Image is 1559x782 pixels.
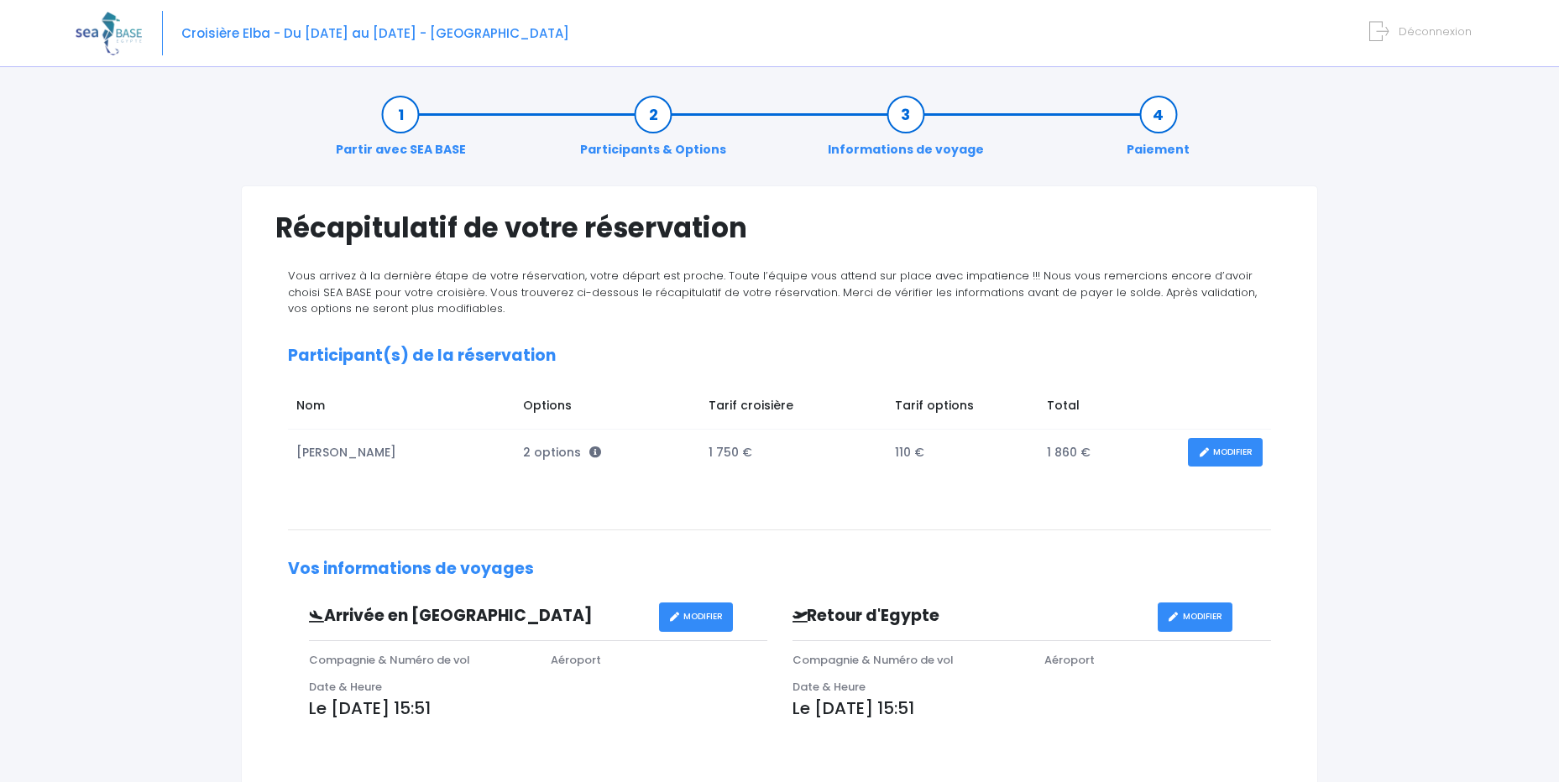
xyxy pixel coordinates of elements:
[589,444,601,461] span: <p style='text-align:left; padding : 10px; padding-bottom:0; margin-bottom:10px'> - 2ème Pont sup...
[1188,438,1263,467] a: MODIFIER
[181,24,569,42] span: Croisière Elba - Du [DATE] au [DATE] - [GEOGRAPHIC_DATA]
[288,560,1271,579] h2: Vos informations de voyages
[793,679,866,695] span: Date & Heure
[887,430,1038,476] td: 110 €
[296,607,659,626] h3: Arrivée en [GEOGRAPHIC_DATA]
[288,347,1271,366] h2: Participant(s) de la réservation
[309,652,470,668] span: Compagnie & Numéro de vol
[523,444,601,461] span: 2 options
[780,607,1158,626] h3: Retour d'Egypte
[288,388,515,429] td: Nom
[1399,23,1472,39] span: Déconnexion
[309,679,382,695] span: Date & Heure
[793,652,954,668] span: Compagnie & Numéro de vol
[700,388,887,429] td: Tarif croisière
[819,106,992,159] a: Informations de voyage
[887,388,1038,429] td: Tarif options
[793,696,1272,721] p: Le [DATE] 15:51
[1158,602,1232,632] a: MODIFIER
[700,430,887,476] td: 1 750 €
[288,268,1257,316] span: Vous arrivez à la dernière étape de votre réservation, votre départ est proche. Toute l’équipe vo...
[551,652,601,668] span: Aéroport
[1118,106,1198,159] a: Paiement
[309,696,767,721] p: Le [DATE] 15:51
[1044,652,1095,668] span: Aéroport
[659,602,734,632] a: MODIFIER
[327,106,474,159] a: Partir avec SEA BASE
[1038,430,1180,476] td: 1 860 €
[515,388,700,429] td: Options
[288,430,515,476] td: [PERSON_NAME]
[275,211,1284,244] h1: Récapitulatif de votre réservation
[572,106,735,159] a: Participants & Options
[1038,388,1180,429] td: Total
